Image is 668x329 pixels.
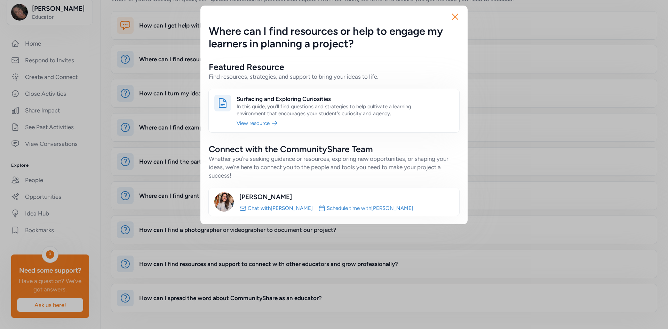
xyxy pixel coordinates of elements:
[209,72,459,81] div: Find resources, strategies, and support to bring your ideas to life.
[209,155,459,180] div: Whether you're seeking guidance or resources, exploring new opportunities, or shaping your ideas,...
[209,143,459,155] h2: Connect with the CommunityShare Team
[239,192,454,202] div: [PERSON_NAME]
[327,205,413,212] a: Schedule time with[PERSON_NAME]
[209,61,459,72] h2: Featured Resource
[209,25,459,50] h5: Where can I find resources or help to engage my learners in planning a project?
[248,205,313,212] a: Chat with[PERSON_NAME]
